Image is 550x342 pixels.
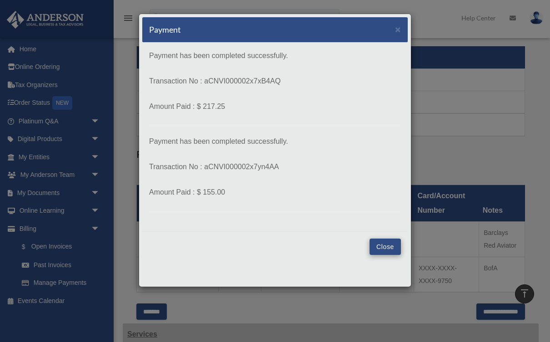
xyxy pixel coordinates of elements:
[149,100,401,113] p: Amount Paid : $ 217.25
[149,186,401,199] p: Amount Paid : $ 155.00
[149,49,401,62] p: Payment has been completed successfully.
[149,75,401,88] p: Transaction No : aCNVI000002x7xB4AQ
[149,135,401,148] p: Payment has been completed successfully.
[370,239,401,255] button: Close
[395,24,401,34] button: Close
[395,24,401,34] span: ×
[149,24,181,35] h5: Payment
[149,161,401,173] p: Transaction No : aCNVI000002x7yn4AA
